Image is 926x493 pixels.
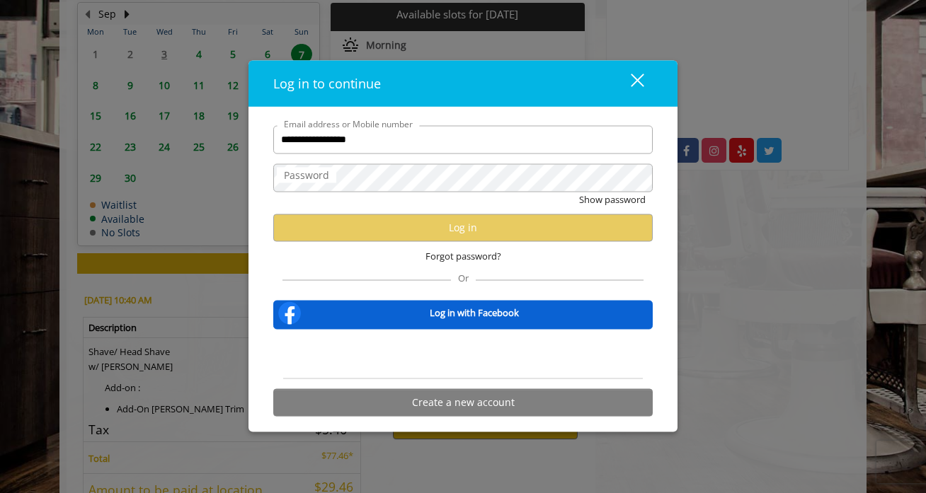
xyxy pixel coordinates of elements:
b: Log in with Facebook [430,306,519,320]
button: Create a new account [273,388,653,416]
span: Or [451,271,476,284]
div: close dialog [615,73,643,94]
img: facebook-logo [275,298,304,327]
span: Log in to continue [273,74,381,91]
button: close dialog [605,69,653,98]
button: Log in [273,214,653,241]
input: Password [273,163,653,192]
input: Email address or Mobile number [273,125,653,153]
label: Password [277,167,336,182]
label: Email address or Mobile number [277,117,420,130]
iframe: Sign in with Google Button [391,338,535,369]
button: Show password [579,192,646,207]
div: Sign in with Google. Opens in new tab [398,338,528,369]
span: Forgot password? [425,248,501,263]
